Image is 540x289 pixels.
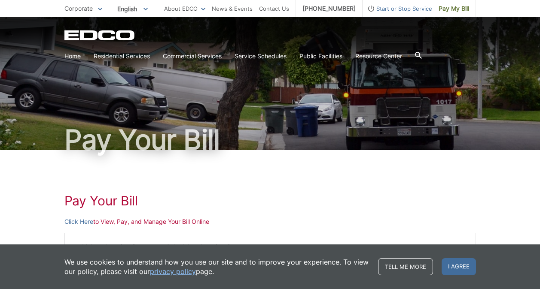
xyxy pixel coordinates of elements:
[164,4,205,13] a: About EDCO
[212,4,253,13] a: News & Events
[82,242,467,251] li: Make a One-time Payment or Schedule a One-time Payment
[64,217,476,226] p: to View, Pay, and Manage Your Bill Online
[235,51,287,61] a: Service Schedules
[64,5,93,12] span: Corporate
[64,126,476,154] h1: Pay Your Bill
[355,51,402,61] a: Resource Center
[94,51,150,61] a: Residential Services
[163,51,222,61] a: Commercial Services
[299,51,342,61] a: Public Facilities
[150,267,196,276] a: privacy policy
[442,258,476,275] span: I agree
[64,217,93,226] a: Click Here
[64,193,476,208] h1: Pay Your Bill
[64,30,136,40] a: EDCD logo. Return to the homepage.
[64,257,369,276] p: We use cookies to understand how you use our site and to improve your experience. To view our pol...
[64,51,81,61] a: Home
[378,258,433,275] a: Tell me more
[111,2,154,16] span: English
[259,4,289,13] a: Contact Us
[439,4,469,13] span: Pay My Bill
